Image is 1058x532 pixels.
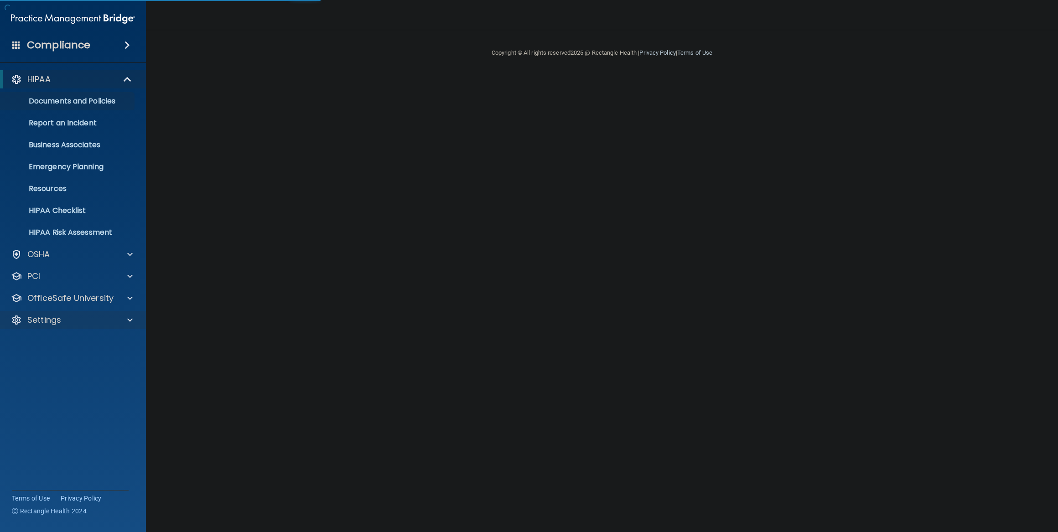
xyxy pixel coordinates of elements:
p: Emergency Planning [6,162,130,171]
a: Terms of Use [677,49,712,56]
p: HIPAA Checklist [6,206,130,215]
p: Report an Incident [6,119,130,128]
p: Business Associates [6,140,130,150]
div: Copyright © All rights reserved 2025 @ Rectangle Health | | [436,38,768,67]
p: HIPAA Risk Assessment [6,228,130,237]
a: Settings [11,315,133,325]
h4: Compliance [27,39,90,52]
a: Privacy Policy [61,494,102,503]
a: PCI [11,271,133,282]
p: Settings [27,315,61,325]
a: OSHA [11,249,133,260]
a: Terms of Use [12,494,50,503]
p: OfficeSafe University [27,293,114,304]
a: HIPAA [11,74,132,85]
p: HIPAA [27,74,51,85]
p: Resources [6,184,130,193]
a: Privacy Policy [639,49,675,56]
span: Ⓒ Rectangle Health 2024 [12,506,87,516]
img: PMB logo [11,10,135,28]
p: OSHA [27,249,50,260]
a: OfficeSafe University [11,293,133,304]
p: Documents and Policies [6,97,130,106]
p: PCI [27,271,40,282]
